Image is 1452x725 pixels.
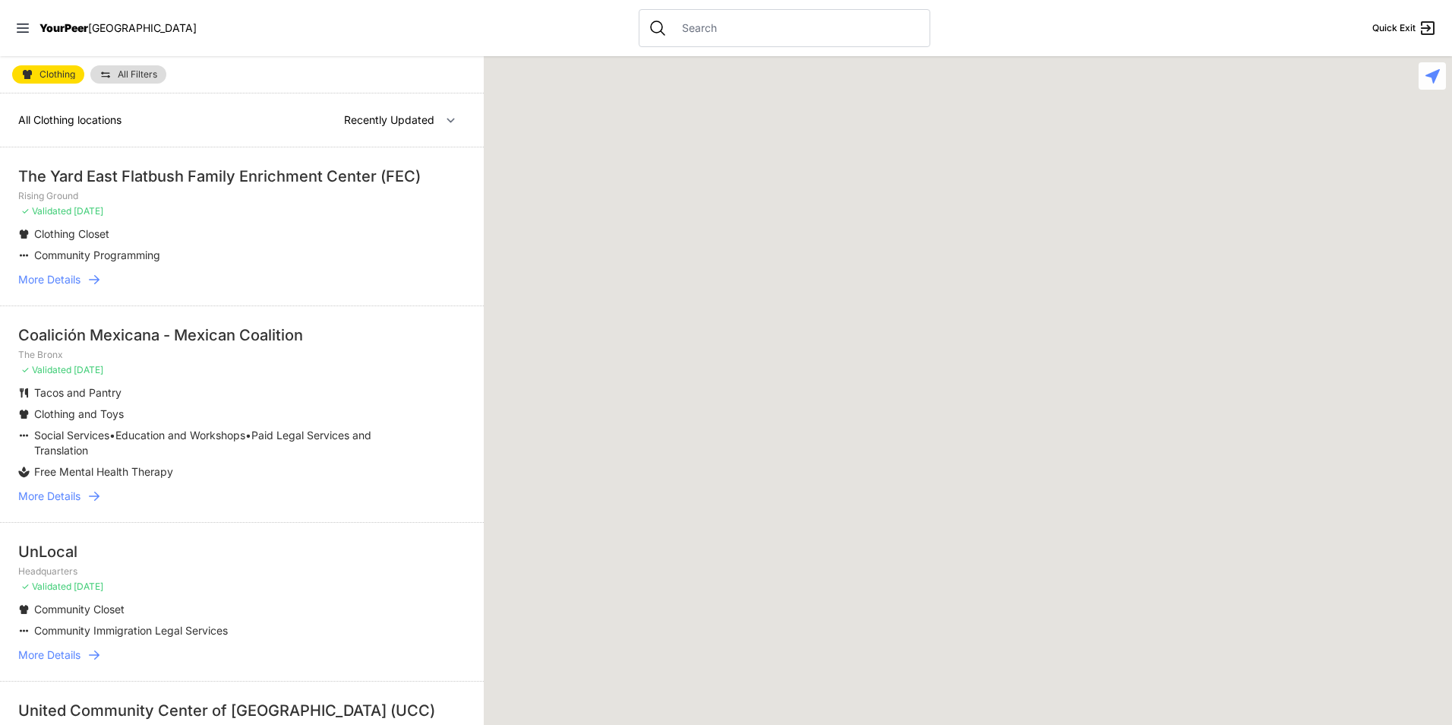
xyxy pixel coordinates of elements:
[74,581,103,592] span: [DATE]
[245,429,251,442] span: •
[34,603,125,616] span: Community Closet
[1185,680,1204,704] div: Fancy Thrift Shop
[1062,96,1081,120] div: The PILLARS – Holistic Recovery Support
[1205,187,1224,211] div: Main Location
[1372,19,1437,37] a: Quick Exit
[18,647,466,663] a: More Details
[34,624,228,637] span: Community Immigration Legal Services
[1372,22,1416,34] span: Quick Exit
[34,386,122,399] span: Tacos and Pantry
[18,113,122,126] span: All Clothing locations
[18,700,466,721] div: United Community Center of [GEOGRAPHIC_DATA] (UCC)
[18,489,80,504] span: More Details
[953,558,972,582] div: Manhattan
[115,429,245,442] span: Education and Workshops
[109,429,115,442] span: •
[90,65,166,84] a: All Filters
[34,465,173,478] span: Free Mental Health Therapy
[18,272,466,287] a: More Details
[1163,144,1182,169] div: East Harlem
[983,175,1002,199] div: The Cathedral Church of St. John the Divine
[12,65,84,84] a: Clothing
[88,21,197,34] span: [GEOGRAPHIC_DATA]
[21,581,71,592] span: ✓ Validated
[18,565,466,578] p: Headquarters
[39,70,75,79] span: Clothing
[18,166,466,187] div: The Yard East Flatbush Family Enrichment Center (FEC)
[18,349,466,361] p: The Bronx
[1392,44,1411,68] div: The Bronx Pride Center
[34,429,109,442] span: Social Services
[18,272,80,287] span: More Details
[822,396,841,420] div: Pathways Adult Drop-In Program
[973,81,992,105] div: Manhattan
[749,633,768,657] div: 9th Avenue Drop-in Center
[21,364,71,375] span: ✓ Validated
[18,489,466,504] a: More Details
[39,24,197,33] a: YourPeer[GEOGRAPHIC_DATA]
[18,190,466,202] p: Rising Ground
[1110,455,1128,480] div: Avenue Church
[948,138,967,163] div: Ford Hall
[1099,109,1118,134] div: Uptown/Harlem DYCD Youth Drop-in Center
[118,70,157,79] span: All Filters
[18,647,80,663] span: More Details
[34,407,124,420] span: Clothing and Toys
[39,21,88,34] span: YourPeer
[34,227,109,240] span: Clothing Closet
[74,205,103,217] span: [DATE]
[34,249,160,261] span: Community Programming
[1140,142,1159,166] div: Manhattan
[673,21,920,36] input: Search
[18,541,466,562] div: UnLocal
[18,325,466,346] div: Coalición Mexicana - Mexican Coalition
[74,364,103,375] span: [DATE]
[21,205,71,217] span: ✓ Validated
[1123,103,1142,128] div: Manhattan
